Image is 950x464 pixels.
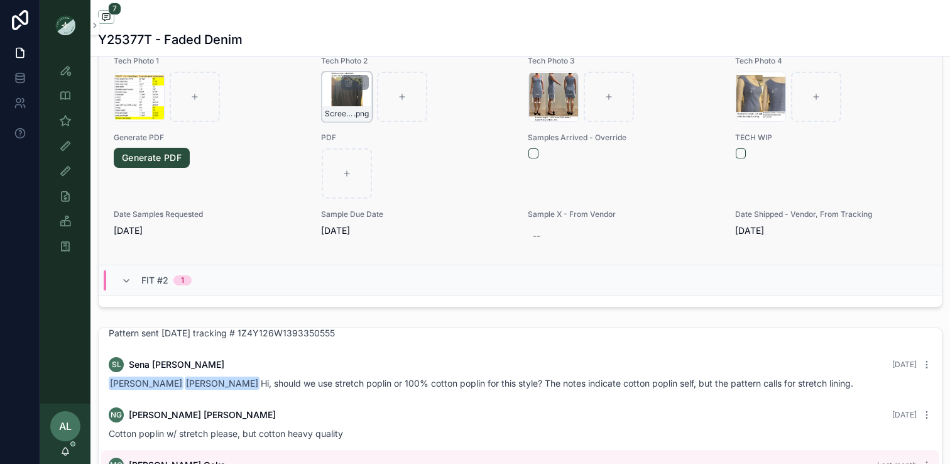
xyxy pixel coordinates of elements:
[735,209,927,219] span: Date Shipped - Vendor, From Tracking
[735,56,927,66] span: Tech Photo 4
[129,358,224,371] span: Sena [PERSON_NAME]
[735,133,927,143] span: TECH WIP
[528,209,720,219] span: Sample X - From Vendor
[114,133,306,143] span: Generate PDF
[40,50,90,274] div: scrollable content
[528,56,720,66] span: Tech Photo 3
[533,229,540,242] div: --
[321,224,513,237] span: [DATE]
[109,377,183,390] span: [PERSON_NAME]
[109,428,343,439] span: Cotton poplin w/ stretch please, but cotton heavy quality
[114,209,306,219] span: Date Samples Requested
[325,109,354,119] span: Screenshot-2025-09-03-at-10.57.54-AM
[321,209,513,219] span: Sample Due Date
[354,109,369,119] span: .png
[181,275,184,285] div: 1
[185,377,259,390] span: [PERSON_NAME]
[108,3,121,15] span: 7
[111,410,122,420] span: NG
[321,56,513,66] span: Tech Photo 2
[892,410,917,419] span: [DATE]
[114,224,306,237] span: [DATE]
[129,409,276,421] span: [PERSON_NAME] [PERSON_NAME]
[59,419,72,434] span: AL
[112,360,121,370] span: SL
[55,15,75,35] img: App logo
[735,224,927,237] span: [DATE]
[321,133,513,143] span: PDF
[892,360,917,369] span: [DATE]
[141,274,168,287] span: Fit #2
[109,328,335,338] span: Pattern sent [DATE] tracking # 1Z4Y126W1393350555
[114,148,190,168] a: Generate PDF
[98,10,114,26] button: 7
[98,31,243,48] h1: Y25377T - Faded Denim
[528,133,720,143] span: Samples Arrived - Override
[114,56,306,66] span: Tech Photo 1
[109,378,853,389] span: Hi, should we use stretch poplin or 100% cotton poplin for this style? The notes indicate cotton ...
